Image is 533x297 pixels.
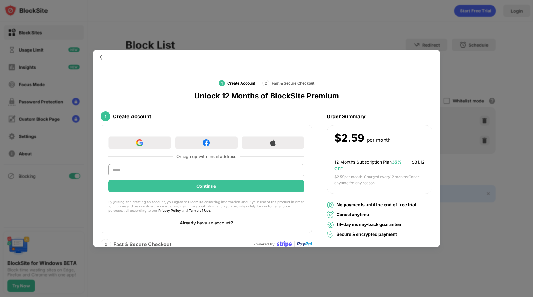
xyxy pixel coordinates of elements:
div: Unlock 12 Months of BlockSite Premium [194,91,339,100]
img: secured-payment-green.svg [327,231,334,238]
img: paypal-transparent.svg [297,237,312,252]
div: 2 [101,239,111,249]
div: $ 2.59 per month. Charged every 12 months . Cancel anytime for any reason. [334,174,425,186]
div: 1 [101,111,110,121]
img: apple-icon.png [269,139,276,146]
div: Already have an account? [180,220,233,225]
div: 2 [262,80,269,86]
div: By joining and creating an account, you agree to BlockSite collecting information about your use ... [108,200,304,213]
div: Create Account [113,113,151,119]
img: stripe-transparent.svg [277,237,292,252]
div: 12 Months Subscription Plan [334,159,407,173]
img: google-icon.png [136,139,143,146]
div: Fast & Secure Checkout [114,241,171,247]
a: Terms of Use [189,208,210,213]
div: $ 31.12 [412,159,425,165]
img: money-back.svg [327,221,334,228]
div: Order Summary [327,108,432,125]
a: Privacy Policy [158,208,181,213]
div: Secure & encrypted payment [337,231,397,238]
div: per month [367,136,390,144]
img: no-payment.svg [327,201,334,209]
div: No payments until the end of free trial [337,201,416,208]
div: Cancel anytime [337,211,369,218]
div: Or sign up with email address [176,154,236,159]
div: Powered By [253,241,275,247]
div: $ 2.59 [334,132,364,144]
img: facebook-icon.png [203,139,210,146]
div: Continue [196,184,216,189]
div: Fast & Secure Checkout [272,81,314,86]
div: 1 [219,80,225,86]
div: Create Account [227,81,255,86]
div: 14-day money-back guarantee [337,221,401,228]
img: cancel-anytime-green.svg [327,211,334,219]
